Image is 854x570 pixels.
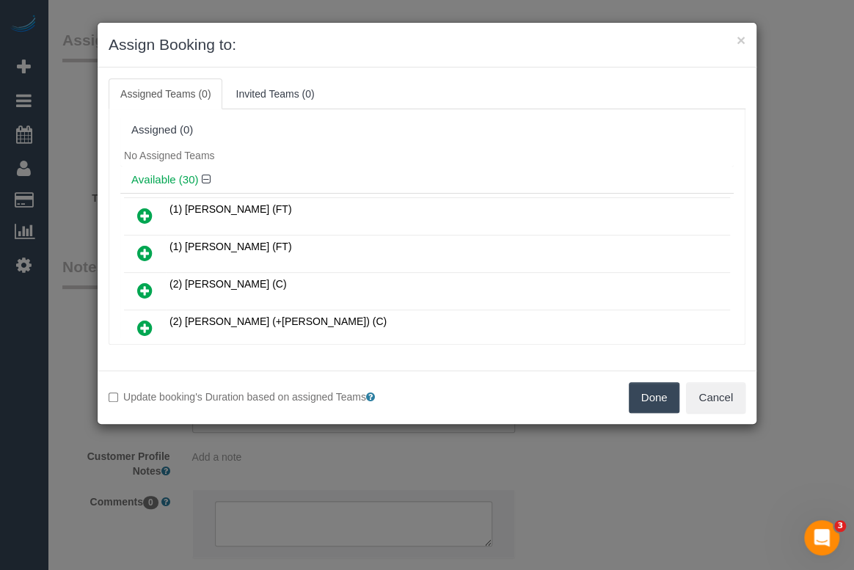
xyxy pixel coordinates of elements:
[131,124,723,136] div: Assigned (0)
[169,278,286,290] span: (2) [PERSON_NAME] (C)
[109,392,118,402] input: Update booking's Duration based on assigned Teams
[109,34,745,56] h3: Assign Booking to:
[131,174,723,186] h4: Available (30)
[629,382,680,413] button: Done
[834,520,846,532] span: 3
[109,390,416,404] label: Update booking's Duration based on assigned Teams
[686,382,745,413] button: Cancel
[124,150,214,161] span: No Assigned Teams
[737,32,745,48] button: ×
[109,78,222,109] a: Assigned Teams (0)
[169,241,291,252] span: (1) [PERSON_NAME] (FT)
[169,203,291,215] span: (1) [PERSON_NAME] (FT)
[169,315,387,327] span: (2) [PERSON_NAME] (+[PERSON_NAME]) (C)
[804,520,839,555] iframe: Intercom live chat
[224,78,326,109] a: Invited Teams (0)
